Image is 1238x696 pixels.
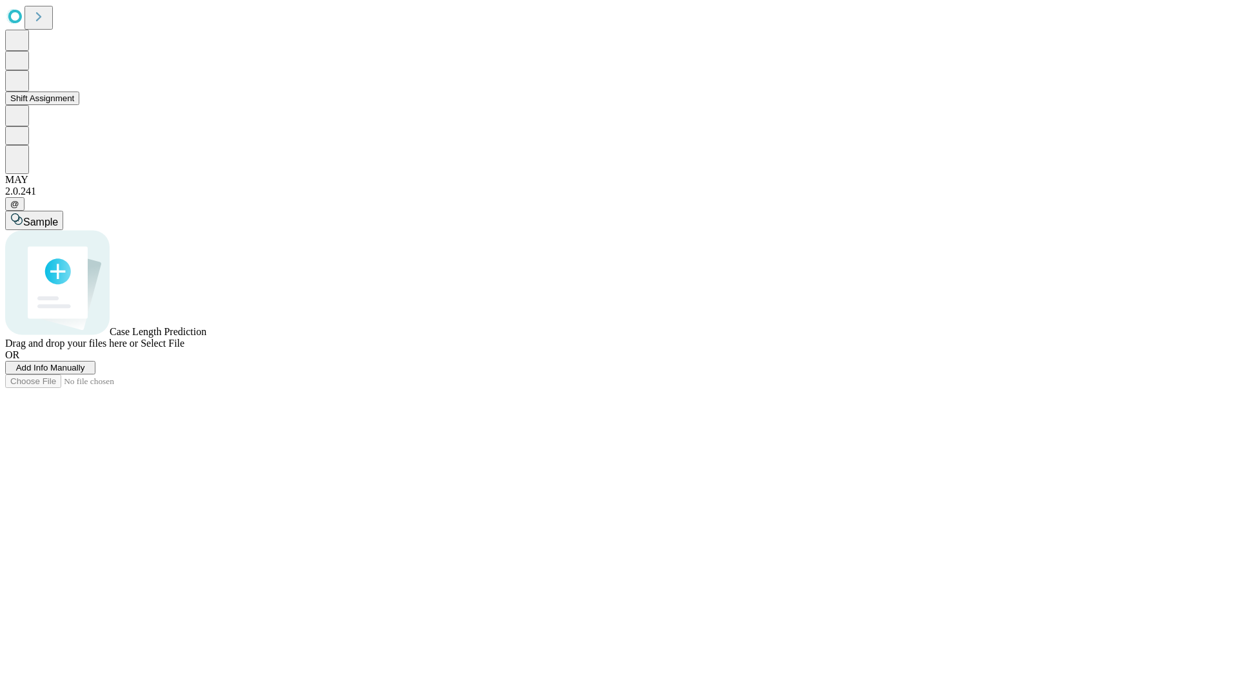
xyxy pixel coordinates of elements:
[5,197,25,211] button: @
[5,186,1233,197] div: 2.0.241
[23,217,58,227] span: Sample
[16,363,85,372] span: Add Info Manually
[5,349,19,360] span: OR
[110,326,206,337] span: Case Length Prediction
[5,174,1233,186] div: MAY
[5,92,79,105] button: Shift Assignment
[10,199,19,209] span: @
[141,338,184,349] span: Select File
[5,338,138,349] span: Drag and drop your files here or
[5,211,63,230] button: Sample
[5,361,95,374] button: Add Info Manually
